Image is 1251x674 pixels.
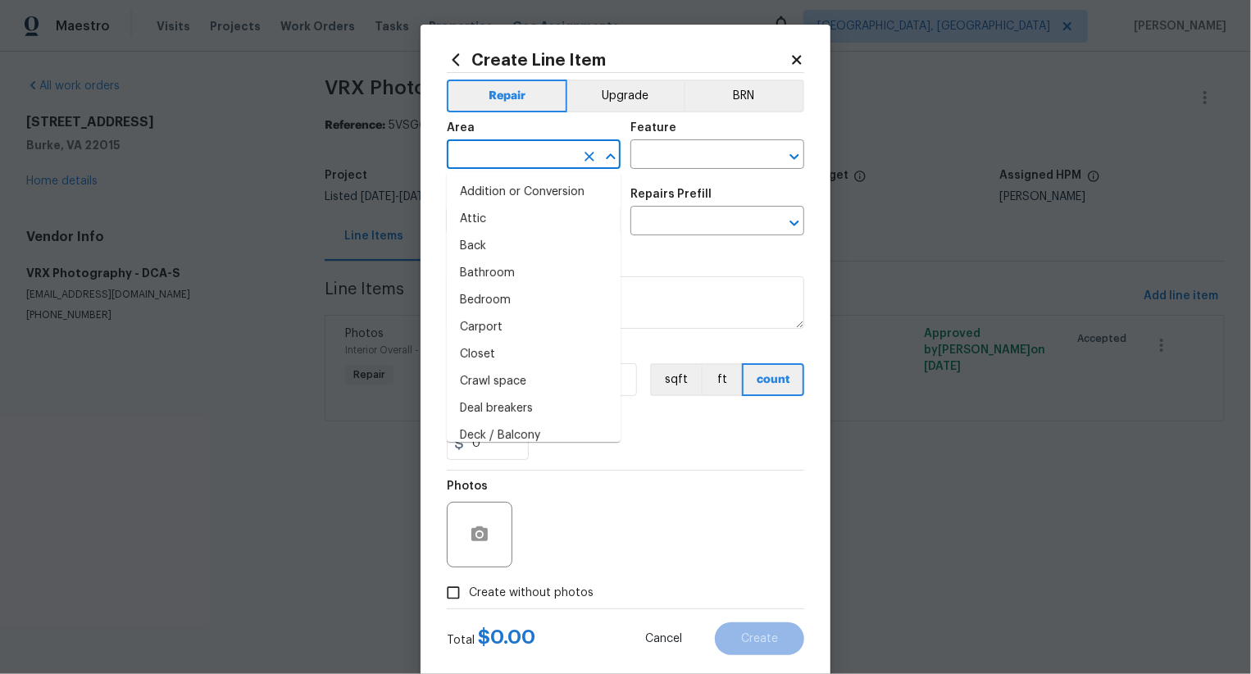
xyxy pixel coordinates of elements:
li: Bathroom [447,260,621,287]
h5: Repairs Prefill [630,189,712,200]
h5: Area [447,122,475,134]
h2: Create Line Item [447,51,789,69]
li: Bedroom [447,287,621,314]
button: count [742,363,804,396]
span: Create without photos [469,585,594,602]
button: Close [599,145,622,168]
div: Total [447,629,535,649]
button: Open [783,145,806,168]
li: Addition or Conversion [447,179,621,206]
li: Deal breakers [447,395,621,422]
span: $ 0.00 [478,627,535,647]
li: Back [447,233,621,260]
li: Carport [447,314,621,341]
button: Repair [447,80,567,112]
button: Upgrade [567,80,685,112]
h5: Feature [630,122,676,134]
li: Deck / Balcony [447,422,621,449]
span: Cancel [645,633,682,645]
li: Crawl space [447,368,621,395]
button: ft [701,363,742,396]
button: Cancel [619,622,708,655]
span: Create [741,633,778,645]
button: Open [783,212,806,235]
button: Create [715,622,804,655]
h5: Photos [447,480,488,492]
li: Attic [447,206,621,233]
button: sqft [650,363,701,396]
li: Closet [447,341,621,368]
button: Clear [578,145,601,168]
button: BRN [684,80,804,112]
